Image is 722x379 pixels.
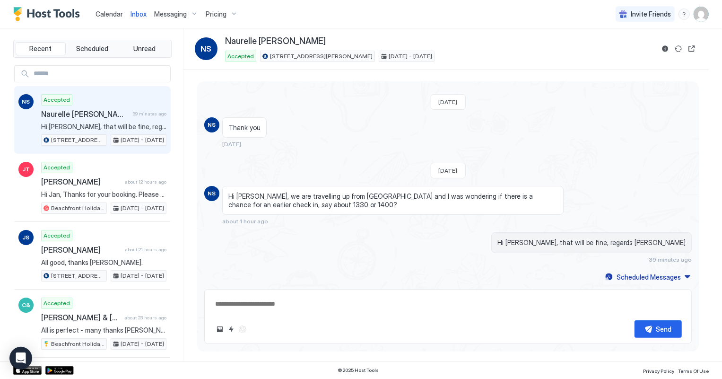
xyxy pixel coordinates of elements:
span: Beachfront Holiday Cottage [51,340,104,348]
span: [STREET_ADDRESS][PERSON_NAME] [270,52,373,61]
span: about 1 hour ago [222,218,268,225]
span: 39 minutes ago [133,111,166,117]
button: Recent [16,42,66,55]
div: Scheduled Messages [617,272,681,282]
div: User profile [694,7,709,22]
a: Privacy Policy [643,365,674,375]
div: menu [679,9,690,20]
a: Host Tools Logo [13,7,84,21]
span: Hi Jan, Thanks for your booking. Please come to [GEOGRAPHIC_DATA], [STREET_ADDRESS][PERSON_NAME],... [41,190,166,199]
span: Hi [PERSON_NAME], we are travelling up from [GEOGRAPHIC_DATA] and I was wondering if there is a c... [228,192,557,209]
span: Naurelle [PERSON_NAME] [225,36,326,47]
span: [DATE] - [DATE] [389,52,432,61]
button: Quick reply [226,324,237,335]
span: Unread [133,44,156,53]
span: All is perfect - many thanks [PERSON_NAME] - love coming to [PERSON_NAME] and all is great. Appre... [41,326,166,335]
span: [DATE] - [DATE] [121,204,164,212]
span: [PERSON_NAME] & [PERSON_NAME] [41,313,121,322]
span: about 21 hours ago [125,247,166,253]
span: Hi [PERSON_NAME], that will be fine, regards [PERSON_NAME] [41,123,166,131]
span: [DATE] [439,167,458,174]
span: JS [23,233,30,242]
span: Pricing [206,10,226,18]
span: NS [201,43,212,54]
button: Sync reservation [673,43,684,54]
span: Accepted [43,96,70,104]
span: [STREET_ADDRESS], [GEOGRAPHIC_DATA] ([GEOGRAPHIC_DATA]) [51,272,104,280]
span: [STREET_ADDRESS][PERSON_NAME] [51,136,104,144]
div: Send [656,324,672,334]
span: [PERSON_NAME] [41,177,121,186]
span: Privacy Policy [643,368,674,374]
span: NS [22,97,30,106]
a: Inbox [130,9,147,19]
button: Send [635,320,682,338]
span: © 2025 Host Tools [338,367,379,373]
span: Thank you [228,123,261,132]
span: Invite Friends [631,10,671,18]
span: Calendar [96,10,123,18]
button: Upload image [214,324,226,335]
a: Calendar [96,9,123,19]
span: Accepted [43,163,70,172]
span: All good, thanks [PERSON_NAME]. [41,258,166,267]
button: Reservation information [660,43,671,54]
span: 39 minutes ago [649,256,692,263]
a: App Store [13,366,42,375]
span: [DATE] - [DATE] [121,136,164,144]
span: C& [22,301,30,309]
span: about 23 hours ago [124,315,166,321]
span: JT [22,165,30,174]
button: Scheduled [68,42,118,55]
span: NS [208,189,216,198]
span: Naurelle [PERSON_NAME] [41,109,129,119]
span: [DATE] [222,141,241,148]
span: Accepted [227,52,254,61]
span: Accepted [43,231,70,240]
span: Hi [PERSON_NAME], that will be fine, regards [PERSON_NAME] [497,238,686,247]
span: Recent [29,44,52,53]
a: Terms Of Use [678,365,709,375]
div: Open Intercom Messenger [9,347,32,370]
span: [DATE] - [DATE] [121,272,164,280]
span: Messaging [154,10,187,18]
input: Input Field [30,66,170,82]
div: tab-group [13,40,172,58]
button: Open reservation [686,43,697,54]
span: Scheduled [77,44,109,53]
span: Inbox [130,10,147,18]
button: Scheduled Messages [604,271,692,283]
span: [PERSON_NAME] [41,245,121,255]
button: Unread [119,42,169,55]
a: Google Play Store [45,366,74,375]
span: [DATE] [439,98,458,106]
span: about 12 hours ago [125,179,166,185]
span: NS [208,121,216,129]
span: [DATE] - [DATE] [121,340,164,348]
span: Beachfront Holiday Cottage [51,204,104,212]
span: Terms Of Use [678,368,709,374]
span: Accepted [43,299,70,308]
